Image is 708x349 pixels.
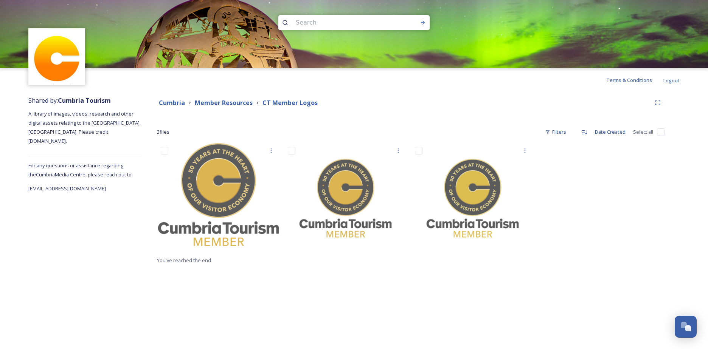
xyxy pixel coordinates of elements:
[157,257,211,264] span: You've reached the end
[195,99,253,107] strong: Member Resources
[29,29,84,84] img: images.jpg
[28,96,111,105] span: Shared by:
[284,143,407,252] img: 50 Years Logo RGB - Member.jpg
[633,128,653,136] span: Select all
[606,76,663,85] a: Terms & Conditions
[591,125,629,139] div: Date Created
[411,143,534,252] img: 50 Years Logo CMYK - Member.jpg
[606,77,652,83] span: Terms & Conditions
[542,125,570,139] div: Filters
[28,162,133,178] span: For any questions or assistance regarding the Cumbria Media Centre, please reach out to:
[675,316,697,338] button: Open Chat
[28,185,106,192] span: [EMAIL_ADDRESS][DOMAIN_NAME]
[157,128,169,136] span: 3 file s
[28,110,142,144] span: A library of images, videos, research and other digital assets relating to the [GEOGRAPHIC_DATA],...
[663,77,680,84] span: Logout
[159,99,185,107] strong: Cumbria
[292,14,396,31] input: Search
[58,96,111,105] strong: Cumbria Tourism
[157,143,280,251] img: 50 Years Logo RGB - Member.png
[262,99,318,107] strong: CT Member Logos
